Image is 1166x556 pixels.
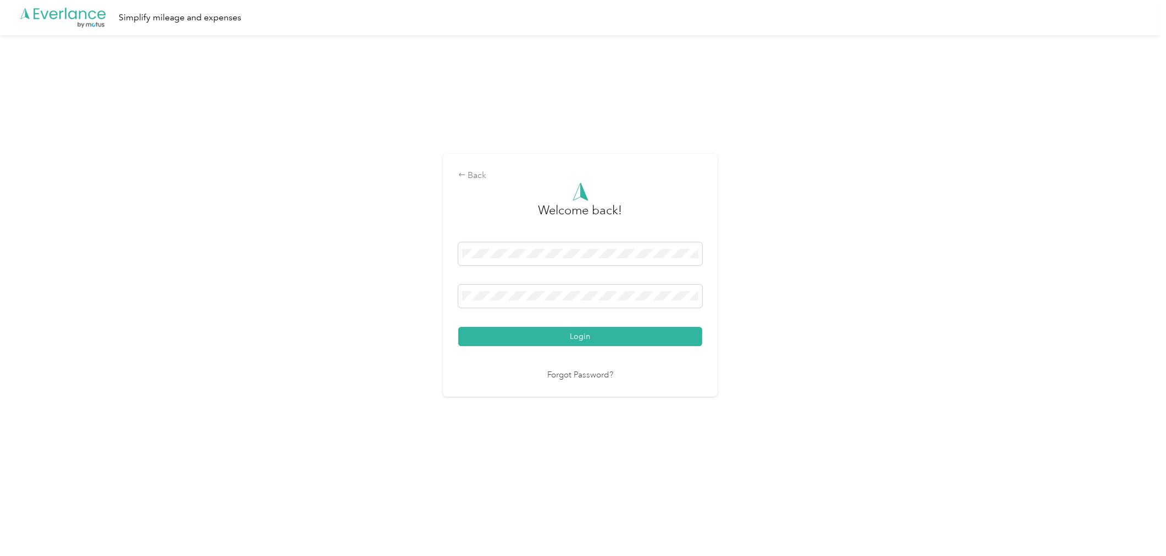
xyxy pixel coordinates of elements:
[1104,494,1166,556] iframe: Everlance-gr Chat Button Frame
[547,369,613,382] a: Forgot Password?
[458,327,702,346] button: Login
[458,169,702,182] div: Back
[538,201,623,231] h3: greeting
[119,11,241,25] div: Simplify mileage and expenses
